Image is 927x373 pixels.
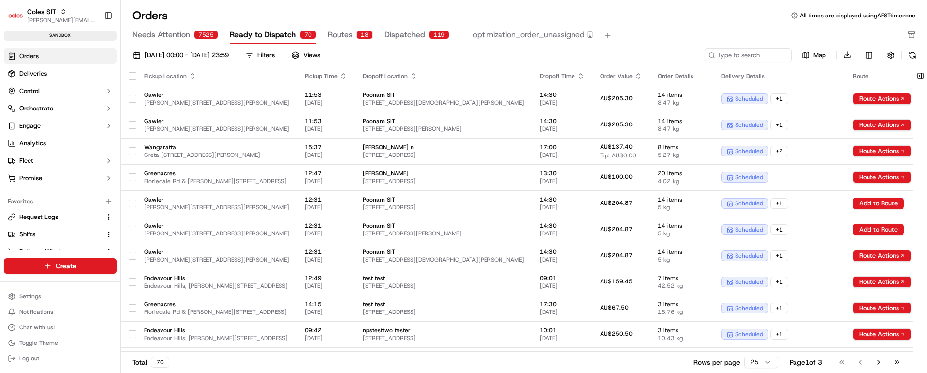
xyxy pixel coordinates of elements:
[4,83,117,99] button: Control
[145,51,229,60] span: [DATE] 00:00 - [DATE] 23:59
[305,300,347,308] span: 14:15
[33,102,122,110] div: We're available if you need us!
[144,117,289,125] span: Gawler
[363,203,524,211] span: [STREET_ADDRESS]
[658,300,706,308] span: 3 items
[735,95,763,103] span: scheduled
[658,125,706,133] span: 8.47 kg
[4,227,117,242] button: Shifts
[540,326,585,334] span: 10:01
[19,69,47,78] span: Deliveries
[705,48,792,62] input: Type to search
[770,146,788,156] div: + 2
[600,72,642,80] div: Order Value
[19,139,46,148] span: Analytics
[4,336,117,350] button: Toggle Theme
[658,143,706,151] span: 8 items
[600,225,633,233] span: AU$204.87
[363,282,524,290] span: [STREET_ADDRESS]
[363,256,524,264] span: [STREET_ADDRESS][DEMOGRAPHIC_DATA][PERSON_NAME]
[540,91,585,99] span: 14:30
[305,196,347,203] span: 12:31
[328,29,353,41] span: Routes
[305,203,347,211] span: [DATE]
[770,329,788,340] div: + 1
[10,10,29,29] img: Nash
[19,355,39,362] span: Log out
[305,72,347,80] div: Pickup Time
[540,177,585,185] span: [DATE]
[906,48,919,62] button: Refresh
[693,357,740,367] p: Rows per page
[144,230,289,237] span: [PERSON_NAME][STREET_ADDRESS][PERSON_NAME]
[540,274,585,282] span: 09:01
[770,277,788,287] div: + 1
[151,357,169,368] div: 70
[305,170,347,177] span: 12:47
[68,164,117,171] a: Powered byPylon
[96,164,117,171] span: Pylon
[363,170,524,177] span: [PERSON_NAME]
[19,339,58,347] span: Toggle Theme
[658,117,706,125] span: 14 items
[853,328,911,340] button: Route Actions
[658,256,706,264] span: 5 kg
[144,274,289,282] span: Endeavour Hills
[19,52,39,61] span: Orders
[735,121,763,129] span: scheduled
[10,39,176,54] p: Welcome 👋
[144,125,289,133] span: [PERSON_NAME][STREET_ADDRESS][PERSON_NAME]
[144,170,289,177] span: Greenacres
[4,209,117,225] button: Request Logs
[56,261,76,271] span: Create
[19,174,42,183] span: Promise
[27,7,56,16] button: Coles SIT
[19,230,35,239] span: Shifts
[770,224,788,235] div: + 1
[540,300,585,308] span: 17:30
[363,308,524,316] span: [STREET_ADDRESS]
[305,274,347,282] span: 12:49
[4,66,117,81] a: Deliveries
[241,48,279,62] button: Filters
[144,222,289,230] span: Gawler
[19,140,74,150] span: Knowledge Base
[19,213,58,221] span: Request Logs
[600,304,629,311] span: AU$67.50
[735,226,763,233] span: scheduled
[770,303,788,313] div: + 1
[770,120,788,130] div: + 1
[91,140,155,150] span: API Documentation
[10,93,27,110] img: 1736555255976-a54dd68f-1ca7-489b-9aae-adbdc363a1c4
[129,48,233,62] button: [DATE] 00:00 - [DATE] 23:59
[305,177,347,185] span: [DATE]
[4,194,117,209] div: Favorites
[305,151,347,159] span: [DATE]
[540,308,585,316] span: [DATE]
[658,248,706,256] span: 14 items
[363,274,524,282] span: test test
[735,173,763,181] span: scheduled
[735,147,763,155] span: scheduled
[82,141,89,149] div: 💻
[540,99,585,107] span: [DATE]
[658,274,706,282] span: 7 items
[144,308,289,316] span: Floriedale Rd & [PERSON_NAME][STREET_ADDRESS]
[853,119,911,131] button: Route Actions
[300,31,316,39] div: 70
[363,230,524,237] span: [STREET_ADDRESS][PERSON_NAME]
[303,51,320,60] span: Views
[164,95,176,107] button: Start new chat
[19,308,53,316] span: Notifications
[813,51,826,60] span: Map
[853,145,911,157] button: Route Actions
[540,256,585,264] span: [DATE]
[540,170,585,177] span: 13:30
[194,31,218,39] div: 7525
[853,72,911,80] div: Route
[144,151,289,159] span: Greta [STREET_ADDRESS][PERSON_NAME]
[144,99,289,107] span: [PERSON_NAME][STREET_ADDRESS][PERSON_NAME]
[363,125,524,133] span: [STREET_ADDRESS][PERSON_NAME]
[4,258,117,274] button: Create
[600,330,633,338] span: AU$250.50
